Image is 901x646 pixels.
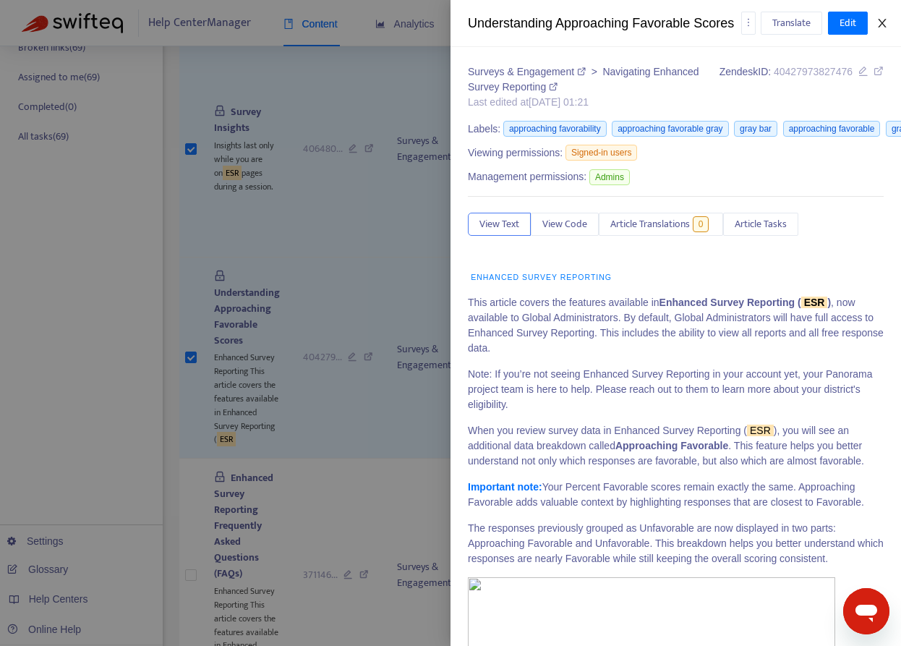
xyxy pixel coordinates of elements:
[531,213,599,236] button: View Code
[723,213,798,236] button: Article Tasks
[589,169,630,185] span: Admins
[761,12,822,35] button: Translate
[468,145,563,161] span: Viewing permissions:
[468,169,586,184] span: Management permissions:
[840,15,856,31] span: Edit
[772,15,811,31] span: Translate
[468,66,589,77] a: Surveys & Engagement
[468,367,884,412] p: Note: If you’re not seeing Enhanced Survey Reporting in your account yet, your Panorama project t...
[542,216,587,232] span: View Code
[479,216,519,232] span: View Text
[468,521,884,566] p: The responses previously grouped as Unfavorable are now displayed in two parts: Approaching Favor...
[468,423,884,469] p: When you review survey data in Enhanced Survey Reporting ( ), you will see an additional data bre...
[468,481,542,493] strong: Important note:
[612,121,728,137] span: approaching favorable gray
[610,216,690,232] span: Article Translations
[734,121,777,137] span: gray bar
[659,297,832,308] strong: Enhanced Survey Reporting ( )
[741,12,756,35] button: more
[468,295,884,356] p: This article covers the features available in , now available to Global Administrators. By defaul...
[468,64,703,95] div: >
[468,271,615,283] a: Enhanced Survey Reporting
[828,12,868,35] button: Edit
[801,297,828,308] sqkw: ESR
[468,213,531,236] button: View Text
[876,17,888,29] span: close
[503,121,607,137] span: approaching favorability
[468,14,741,33] div: Understanding Approaching Favorable Scores
[719,64,884,110] div: Zendesk ID:
[599,213,723,236] button: Article Translations0
[747,425,774,436] sqkw: ESR
[468,95,703,110] div: Last edited at [DATE] 01:21
[565,145,637,161] span: Signed-in users
[872,17,892,30] button: Close
[735,216,787,232] span: Article Tasks
[743,17,753,27] span: more
[843,588,889,634] iframe: Button to launch messaging window
[468,122,500,137] span: Labels:
[693,216,709,232] span: 0
[615,440,728,451] strong: Approaching Favorable
[774,66,853,77] span: 40427973827476
[468,480,884,510] p: Your Percent Favorable scores remain exactly the same. Approaching Favorable adds valuable contex...
[783,121,881,137] span: approaching favorable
